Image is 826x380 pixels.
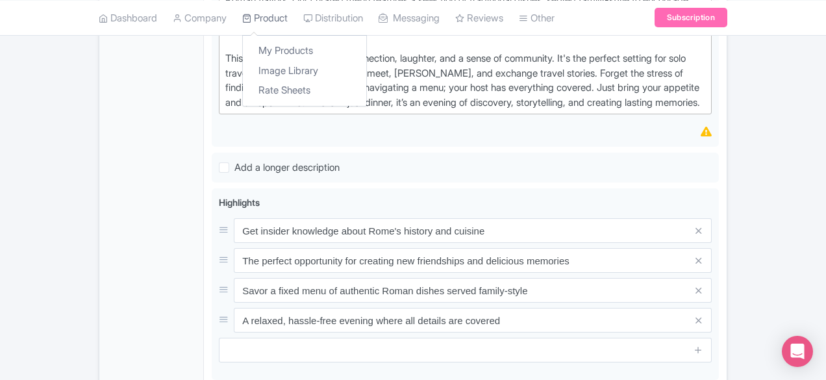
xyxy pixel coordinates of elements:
[243,81,366,101] a: Rate Sheets
[243,41,366,61] a: My Products
[243,60,366,81] a: Image Library
[655,8,727,27] a: Subscription
[782,336,813,367] div: Open Intercom Messenger
[219,197,260,208] span: Highlights
[234,161,340,173] span: Add a longer description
